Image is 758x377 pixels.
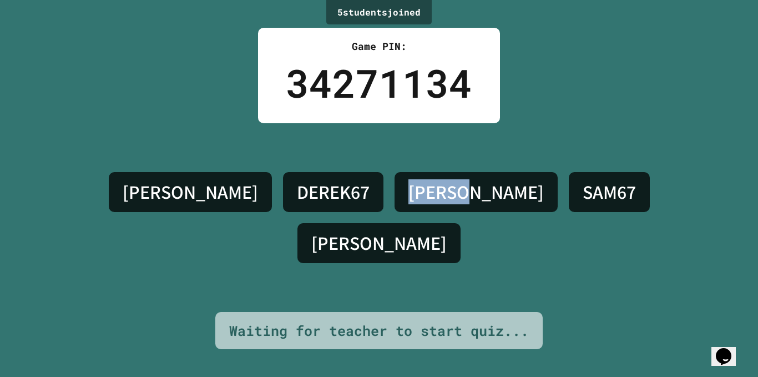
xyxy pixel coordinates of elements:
[408,180,544,204] h4: [PERSON_NAME]
[286,54,472,112] div: 34271134
[311,232,447,255] h4: [PERSON_NAME]
[286,39,472,54] div: Game PIN:
[583,180,636,204] h4: SAM67
[123,180,258,204] h4: [PERSON_NAME]
[297,180,370,204] h4: DEREK67
[711,333,747,366] iframe: chat widget
[229,320,529,341] div: Waiting for teacher to start quiz...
